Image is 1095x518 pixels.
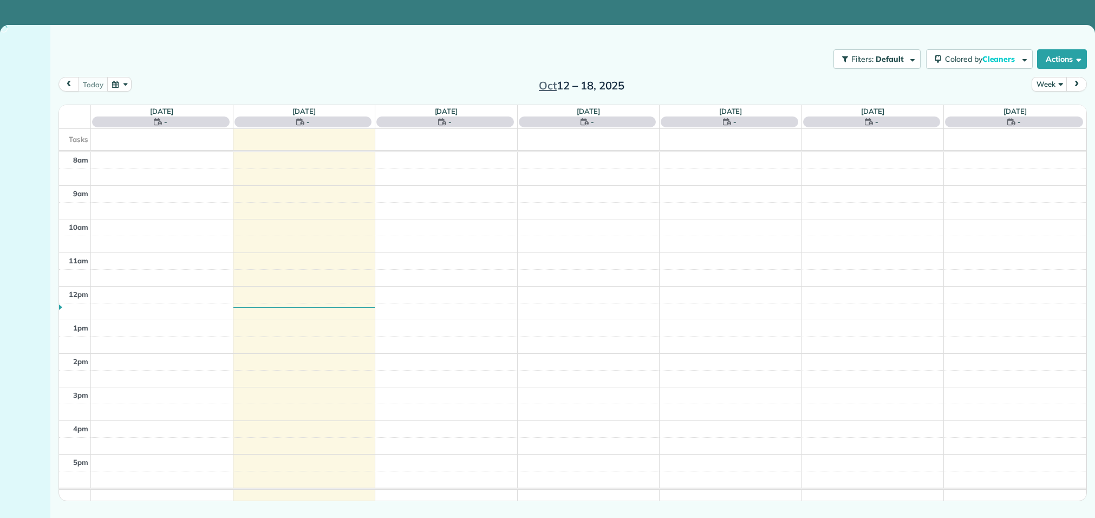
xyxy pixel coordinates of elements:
[926,49,1033,69] button: Colored byCleaners
[828,49,921,69] a: Filters: Default
[435,107,458,115] a: [DATE]
[69,135,88,144] span: Tasks
[539,79,557,92] span: Oct
[875,116,878,127] span: -
[292,107,316,115] a: [DATE]
[851,54,874,64] span: Filters:
[73,391,88,399] span: 3pm
[448,116,452,127] span: -
[945,54,1019,64] span: Colored by
[591,116,594,127] span: -
[73,156,88,164] span: 8am
[1066,77,1087,92] button: next
[982,54,1017,64] span: Cleaners
[78,77,108,92] button: today
[73,357,88,366] span: 2pm
[1018,116,1021,127] span: -
[73,458,88,467] span: 5pm
[69,256,88,265] span: 11am
[719,107,742,115] a: [DATE]
[733,116,736,127] span: -
[150,107,173,115] a: [DATE]
[833,49,921,69] button: Filters: Default
[1003,107,1027,115] a: [DATE]
[861,107,884,115] a: [DATE]
[514,80,649,92] h2: 12 – 18, 2025
[58,77,79,92] button: prev
[164,116,167,127] span: -
[876,54,904,64] span: Default
[1032,77,1067,92] button: Week
[73,323,88,332] span: 1pm
[577,107,600,115] a: [DATE]
[69,223,88,231] span: 10am
[73,189,88,198] span: 9am
[1037,49,1087,69] button: Actions
[307,116,310,127] span: -
[69,290,88,299] span: 12pm
[73,424,88,433] span: 4pm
